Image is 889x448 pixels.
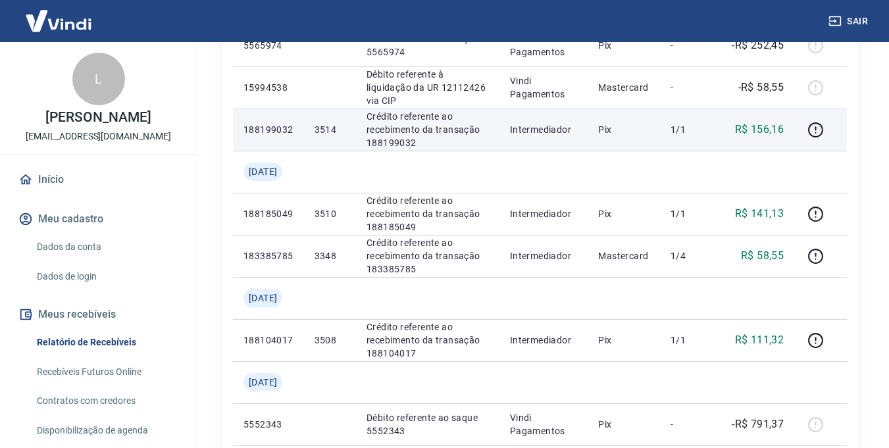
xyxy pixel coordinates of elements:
p: 3508 [315,334,345,347]
p: 1/1 [671,207,709,220]
p: R$ 111,32 [735,332,784,348]
p: 188104017 [243,334,293,347]
p: 188199032 [243,123,293,136]
p: Crédito referente ao recebimento da transação 188104017 [367,320,489,360]
p: 3510 [315,207,345,220]
p: -R$ 252,45 [732,37,784,53]
button: Sair [826,9,873,34]
p: 188185049 [243,207,293,220]
img: Vindi [16,1,101,41]
p: Crédito referente ao recebimento da transação 188185049 [367,194,489,234]
p: - [671,418,709,431]
p: Vindi Pagamentos [510,74,578,101]
p: 1/1 [671,123,709,136]
p: 3348 [315,249,345,262]
p: Intermediador [510,207,578,220]
p: R$ 58,55 [741,248,784,264]
p: - [671,39,709,52]
p: 15994538 [243,81,293,94]
p: - [671,81,709,94]
p: Crédito referente ao recebimento da transação 188199032 [367,110,489,149]
p: 3514 [315,123,345,136]
span: [DATE] [249,291,277,305]
p: Pix [598,418,649,431]
a: Recebíveis Futuros Online [32,359,181,386]
button: Meus recebíveis [16,300,181,329]
a: Início [16,165,181,194]
p: [PERSON_NAME] [45,111,151,124]
p: Vindi Pagamentos [510,32,578,59]
p: -R$ 791,37 [732,416,784,432]
p: Pix [598,39,649,52]
p: 183385785 [243,249,293,262]
span: [DATE] [249,376,277,389]
p: Pix [598,334,649,347]
button: Meu cadastro [16,205,181,234]
p: Débito referente ao saque 5552343 [367,411,489,437]
p: 5552343 [243,418,293,431]
p: Mastercard [598,249,649,262]
p: 1/4 [671,249,709,262]
p: 1/1 [671,334,709,347]
p: Crédito referente ao recebimento da transação 183385785 [367,236,489,276]
span: [DATE] [249,165,277,178]
p: Intermediador [510,123,578,136]
p: Débito referente ao saque 5565974 [367,32,489,59]
div: L [72,53,125,105]
p: Pix [598,123,649,136]
p: Intermediador [510,249,578,262]
p: Intermediador [510,334,578,347]
p: Vindi Pagamentos [510,411,578,437]
p: Mastercard [598,81,649,94]
p: Pix [598,207,649,220]
a: Contratos com credores [32,387,181,414]
p: -R$ 58,55 [738,80,784,95]
p: 5565974 [243,39,293,52]
a: Dados da conta [32,234,181,261]
a: Relatório de Recebíveis [32,329,181,356]
a: Disponibilização de agenda [32,417,181,444]
a: Dados de login [32,263,181,290]
p: R$ 141,13 [735,206,784,222]
p: [EMAIL_ADDRESS][DOMAIN_NAME] [26,130,171,143]
p: Débito referente à liquidação da UR 12112426 via CIP [367,68,489,107]
p: R$ 156,16 [735,122,784,137]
